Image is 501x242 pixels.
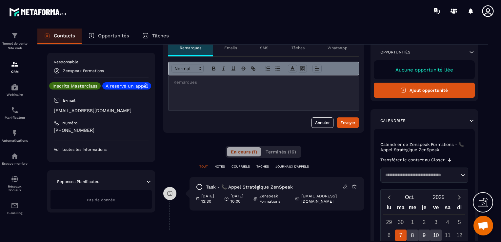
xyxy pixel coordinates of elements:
[380,67,469,73] p: Aucune opportunité liée
[442,203,453,214] div: sa
[418,230,430,241] div: 9
[262,147,300,156] button: Terminés (16)
[407,203,418,214] div: me
[383,216,395,228] div: 29
[54,59,149,65] p: Responsable
[54,127,149,133] p: [PHONE_NUMBER]
[62,120,77,126] p: Numéro
[231,149,257,154] span: En cours (1)
[328,45,348,50] p: WhatsApp
[2,55,28,78] a: formationformationCRM
[380,157,445,163] p: Transférer le contact au Closer
[2,41,28,50] p: Tunnel de vente Site web
[340,119,355,126] div: Envoyer
[2,170,28,197] a: social-networksocial-networkRéseaux Sociaux
[9,6,68,18] img: logo
[256,164,269,169] p: TÂCHES
[136,29,175,44] a: Tâches
[231,164,250,169] p: COURRIELS
[418,203,430,214] div: je
[214,164,225,169] p: NOTES
[266,149,296,154] span: Terminés (16)
[2,116,28,119] p: Planificateur
[2,185,28,192] p: Réseaux Sociaux
[11,83,19,91] img: automations
[395,203,407,214] div: ma
[2,101,28,124] a: schedulerschedulerPlanificateur
[380,118,406,123] p: Calendrier
[2,78,28,101] a: automationsautomationsWebinaire
[82,29,136,44] a: Opportunités
[87,198,115,202] span: Pas de donnée
[2,162,28,165] p: Espace membre
[54,147,149,152] p: Voir toutes les informations
[259,193,290,204] p: Zenspeak Formations
[2,197,28,220] a: emailemailE-mailing
[424,192,453,203] button: Open years overlay
[395,230,407,241] div: 7
[37,29,82,44] a: Contacts
[2,27,28,55] a: formationformationTunnel de vente Site web
[442,216,453,228] div: 4
[230,193,249,204] p: [DATE] 10:00
[260,45,269,50] p: SMS
[11,129,19,137] img: automations
[98,33,129,39] p: Opportunités
[454,216,465,228] div: 5
[418,216,430,228] div: 2
[374,83,475,98] button: Ajout opportunité
[383,193,395,202] button: Previous month
[430,230,442,241] div: 10
[453,193,465,202] button: Next month
[11,202,19,210] img: email
[2,70,28,73] p: CRM
[407,216,418,228] div: 1
[2,124,28,147] a: automationsautomationsAutomatisations
[11,175,19,183] img: social-network
[407,230,418,241] div: 8
[227,147,261,156] button: En cours (1)
[291,45,305,50] p: Tâches
[2,93,28,96] p: Webinaire
[180,45,201,50] p: Remarques
[395,192,424,203] button: Open months overlay
[301,193,352,204] p: [EMAIL_ADDRESS][DOMAIN_NAME]
[11,32,19,40] img: formation
[224,45,237,50] p: Emails
[11,106,19,114] img: scheduler
[63,69,104,73] p: Zenspeak Formations
[199,164,208,169] p: TOUT
[57,179,101,184] p: Réponses Planificateur
[106,84,148,88] p: A reservé un appel
[453,203,465,214] div: di
[383,203,395,214] div: lu
[380,142,469,152] p: Calendrier de Zenspeak Formations - 📞 Appel Stratégique ZenSpeak
[11,152,19,160] img: automations
[275,164,309,169] p: JOURNAUX D'APPELS
[473,216,493,235] div: Ouvrir le chat
[311,117,333,128] button: Annuler
[383,230,395,241] div: 6
[2,139,28,142] p: Automatisations
[380,50,411,55] p: Opportunités
[442,230,453,241] div: 11
[337,117,359,128] button: Envoyer
[430,203,442,214] div: ve
[152,33,169,39] p: Tâches
[395,216,407,228] div: 30
[2,211,28,215] p: E-mailing
[201,193,219,204] p: [DATE] 13:30
[52,84,97,88] p: Inscrits Masterclass
[206,184,293,190] p: task - 📞 Appel Stratégique ZenSpeak
[54,108,149,114] p: [EMAIL_ADDRESS][DOMAIN_NAME]
[380,168,469,183] div: Search for option
[454,230,465,241] div: 12
[430,216,442,228] div: 3
[383,172,459,178] input: Search for option
[63,98,75,103] p: E-mail
[11,60,19,68] img: formation
[2,147,28,170] a: automationsautomationsEspace membre
[54,33,75,39] p: Contacts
